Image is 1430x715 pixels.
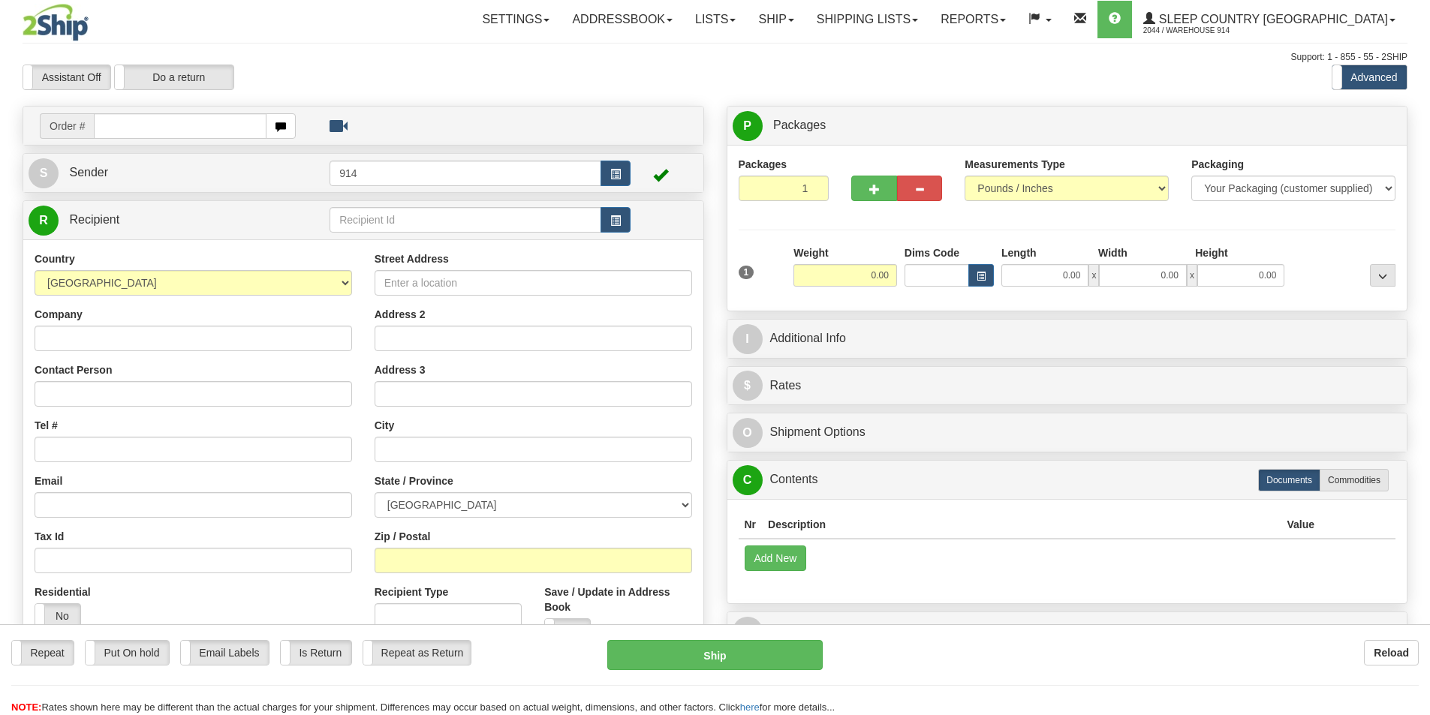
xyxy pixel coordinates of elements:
[747,1,805,38] a: Ship
[375,270,692,296] input: Enter a location
[29,158,330,188] a: S Sender
[1191,157,1244,172] label: Packaging
[1374,647,1409,659] b: Reload
[733,324,763,354] span: I
[684,1,747,38] a: Lists
[35,251,75,266] label: Country
[363,641,471,665] label: Repeat as Return
[35,529,64,544] label: Tax Id
[1364,640,1419,665] button: Reload
[739,266,754,279] span: 1
[23,51,1407,64] div: Support: 1 - 855 - 55 - 2SHIP
[69,213,119,226] span: Recipient
[544,584,691,614] label: Save / Update in Address Book
[115,65,233,89] label: Do a return
[905,245,959,260] label: Dims Code
[733,417,1402,448] a: OShipment Options
[69,166,108,179] span: Sender
[740,701,760,713] a: here
[35,473,62,488] label: Email
[375,473,453,488] label: State / Province
[11,701,41,713] span: NOTE:
[1155,13,1388,26] span: Sleep Country [GEOGRAPHIC_DATA]
[1187,264,1197,287] span: x
[762,511,1281,539] th: Description
[375,307,426,322] label: Address 2
[375,418,394,433] label: City
[1370,264,1395,287] div: ...
[733,465,763,495] span: C
[35,307,83,322] label: Company
[745,545,807,571] button: Add New
[733,464,1402,495] a: CContents
[1088,264,1099,287] span: x
[1320,469,1389,491] label: Commodities
[733,110,1402,141] a: P Packages
[561,1,684,38] a: Addressbook
[805,1,929,38] a: Shipping lists
[733,371,763,401] span: $
[35,418,58,433] label: Tel #
[281,641,351,665] label: Is Return
[773,119,826,131] span: Packages
[330,161,601,186] input: Sender Id
[739,511,763,539] th: Nr
[733,418,763,448] span: O
[35,604,80,628] label: No
[23,65,110,89] label: Assistant Off
[23,4,89,41] img: logo2044.jpg
[35,584,91,599] label: Residential
[1395,281,1428,434] iframe: chat widget
[471,1,561,38] a: Settings
[733,111,763,141] span: P
[733,617,763,647] span: R
[181,641,269,665] label: Email Labels
[1143,23,1256,38] span: 2044 / Warehouse 914
[375,529,431,544] label: Zip / Postal
[29,206,59,236] span: R
[929,1,1017,38] a: Reports
[375,251,449,266] label: Street Address
[733,323,1402,354] a: IAdditional Info
[739,157,787,172] label: Packages
[29,158,59,188] span: S
[793,245,828,260] label: Weight
[1195,245,1228,260] label: Height
[1332,65,1407,89] label: Advanced
[1098,245,1127,260] label: Width
[733,616,1402,647] a: RReturn Shipment
[1132,1,1407,38] a: Sleep Country [GEOGRAPHIC_DATA] 2044 / Warehouse 914
[965,157,1065,172] label: Measurements Type
[545,619,590,643] label: No
[330,207,601,233] input: Recipient Id
[733,371,1402,401] a: $Rates
[29,205,297,236] a: R Recipient
[375,584,449,599] label: Recipient Type
[375,362,426,377] label: Address 3
[35,362,112,377] label: Contact Person
[607,640,823,670] button: Ship
[12,641,74,665] label: Repeat
[40,113,94,139] span: Order #
[86,641,169,665] label: Put On hold
[1258,469,1320,491] label: Documents
[1001,245,1037,260] label: Length
[1281,511,1320,539] th: Value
